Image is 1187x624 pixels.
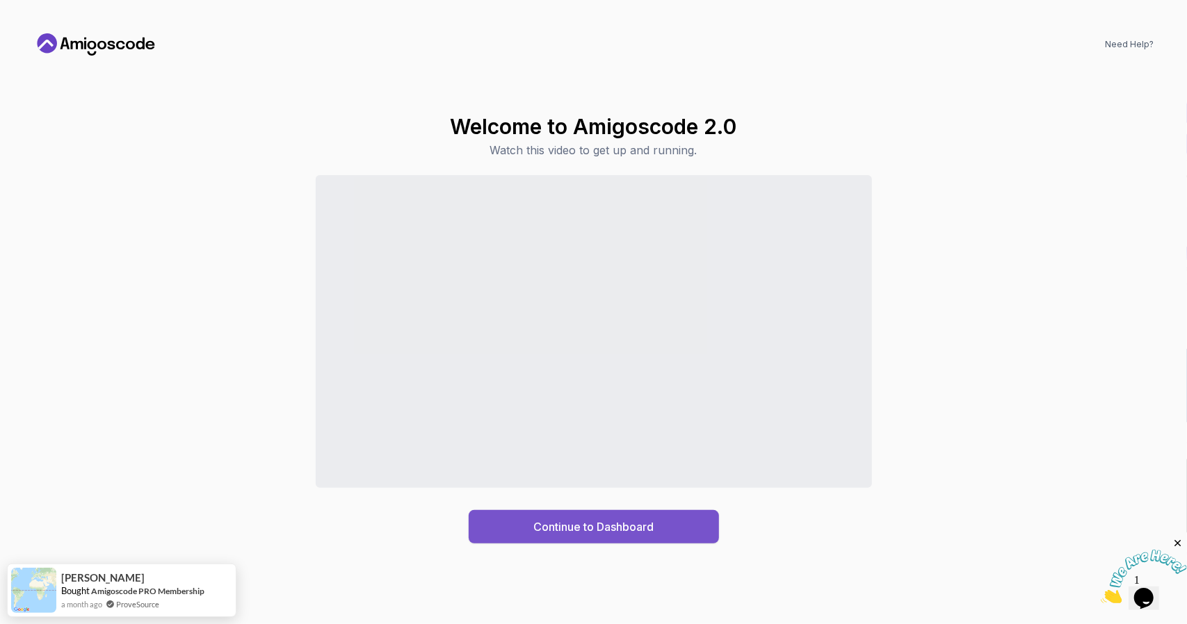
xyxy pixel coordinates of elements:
div: Continue to Dashboard [533,518,654,535]
span: 1 [6,6,11,17]
h1: Welcome to Amigoscode 2.0 [451,114,737,139]
span: [PERSON_NAME] [61,572,145,584]
a: ProveSource [116,598,159,610]
span: a month ago [61,598,102,610]
button: Continue to Dashboard [469,510,719,543]
img: provesource social proof notification image [11,568,56,613]
a: Amigoscode PRO Membership [91,586,204,596]
iframe: Sales Video [316,175,872,488]
a: Need Help? [1105,39,1154,50]
iframe: chat widget [1101,537,1187,603]
p: Watch this video to get up and running. [451,142,737,158]
a: Home link [33,33,159,56]
span: Bought [61,585,90,596]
